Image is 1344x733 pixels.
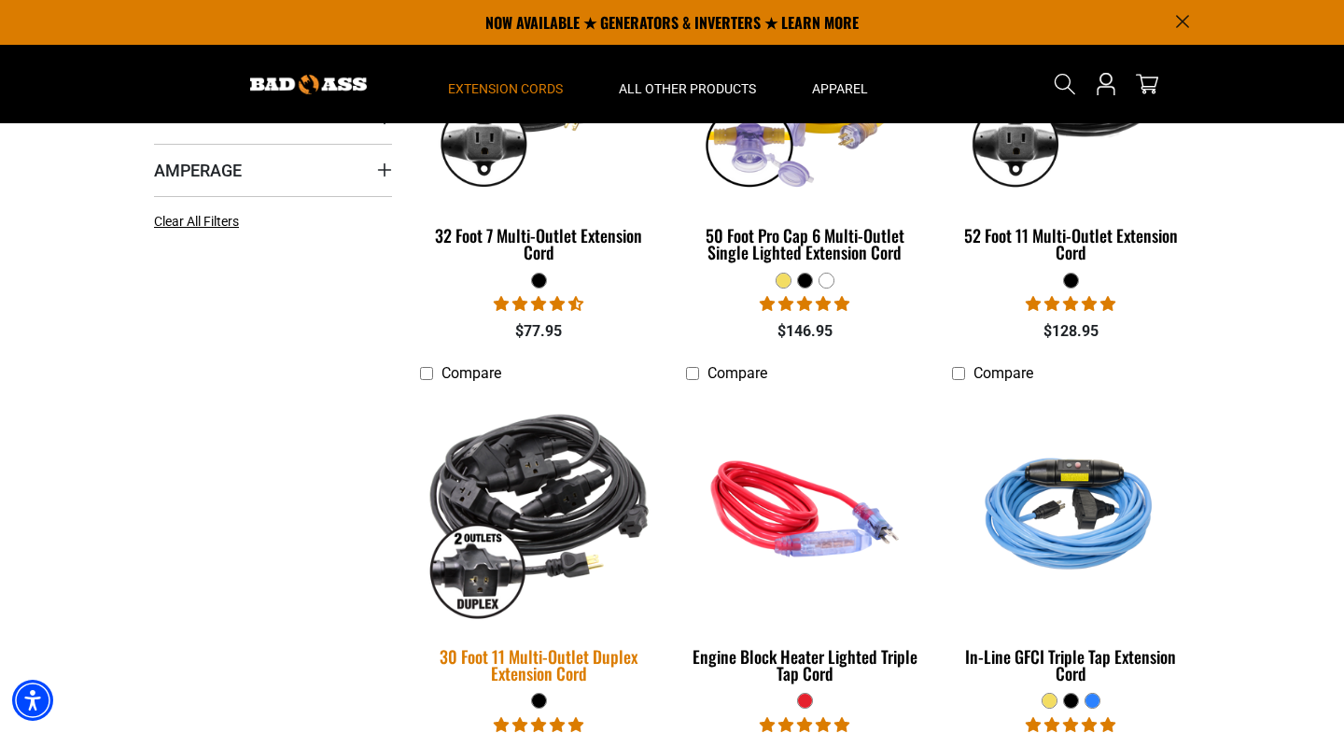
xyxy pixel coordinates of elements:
span: Compare [707,364,767,382]
summary: Amperage [154,144,392,196]
img: Bad Ass Extension Cords [250,75,367,94]
a: Clear All Filters [154,212,246,232]
a: red Engine Block Heater Lighted Triple Tap Cord [686,392,924,693]
div: $77.95 [420,320,658,343]
div: Accessibility Menu [12,680,53,721]
span: Amperage [154,160,242,181]
div: 32 Foot 7 Multi-Outlet Extension Cord [420,227,658,261]
div: 30 Foot 11 Multi-Outlet Duplex Extension Cord [420,648,658,682]
div: In-Line GFCI Triple Tap Extension Cord [952,648,1190,682]
a: Light Blue In-Line GFCI Triple Tap Extension Cord [952,392,1190,693]
span: 4.68 stars [494,295,583,313]
summary: Apparel [784,45,896,123]
span: 4.95 stars [1026,295,1115,313]
div: $128.95 [952,320,1190,343]
span: Clear All Filters [154,214,239,229]
span: Compare [973,364,1033,382]
span: 4.80 stars [760,295,849,313]
span: Apparel [812,80,868,97]
div: 52 Foot 11 Multi-Outlet Extension Cord [952,227,1190,261]
span: All Other Products [619,80,756,97]
img: black [409,389,670,628]
div: 50 Foot Pro Cap 6 Multi-Outlet Single Lighted Extension Cord [686,227,924,261]
span: Extension Cords [448,80,563,97]
summary: All Other Products [591,45,784,123]
div: Engine Block Heater Lighted Triple Tap Cord [686,648,924,682]
summary: Search [1050,69,1080,99]
div: $146.95 [686,320,924,343]
span: Compare [441,364,501,382]
a: Open this option [1091,45,1121,123]
img: red [687,401,922,615]
summary: Extension Cords [420,45,591,123]
img: Light Blue [953,401,1188,615]
a: cart [1132,73,1162,95]
a: black 30 Foot 11 Multi-Outlet Duplex Extension Cord [420,392,658,693]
